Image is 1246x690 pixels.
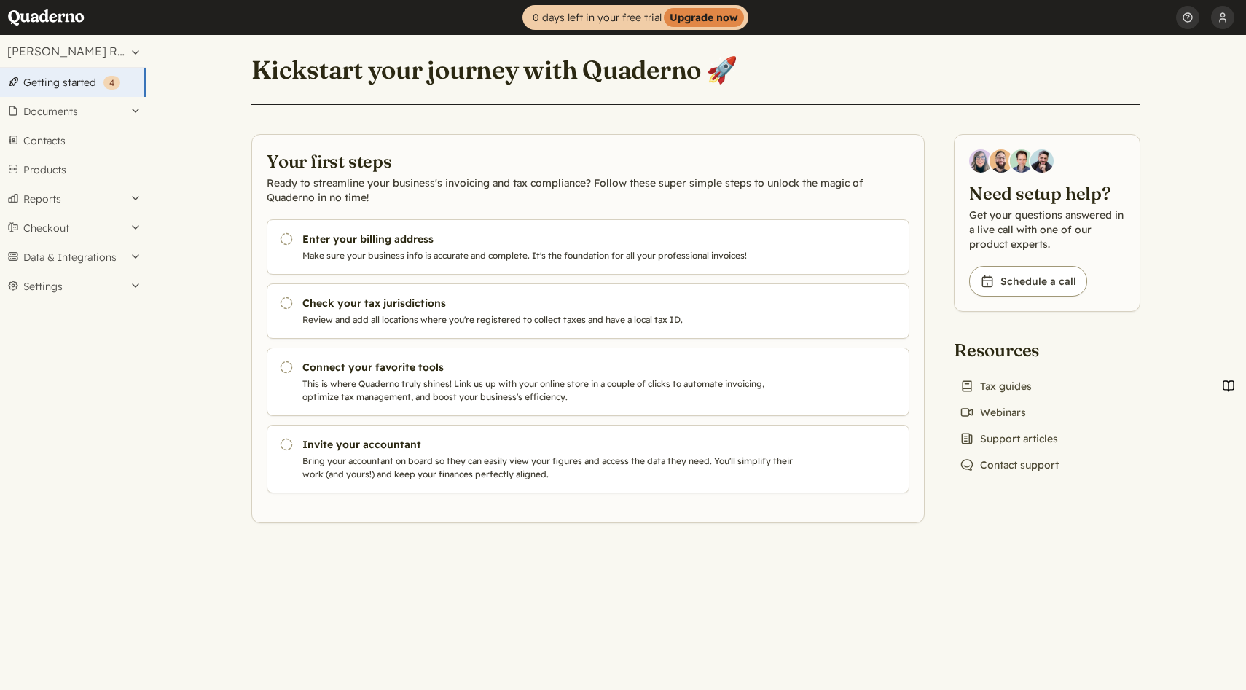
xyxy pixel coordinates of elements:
a: Tax guides [954,376,1038,396]
h2: Need setup help? [969,181,1125,205]
p: Get your questions answered in a live call with one of our product experts. [969,208,1125,251]
img: Diana Carrasco, Account Executive at Quaderno [969,149,992,173]
h2: Your first steps [267,149,909,173]
a: Check your tax jurisdictions Review and add all locations where you're registered to collect taxe... [267,283,909,339]
h1: Kickstart your journey with Quaderno 🚀 [251,54,737,86]
h3: Check your tax jurisdictions [302,296,799,310]
a: Contact support [954,455,1065,475]
h2: Resources [954,338,1065,361]
a: Schedule a call [969,266,1087,297]
a: Invite your accountant Bring your accountant on board so they can easily view your figures and ac... [267,425,909,493]
span: 4 [109,77,114,88]
p: Review and add all locations where you're registered to collect taxes and have a local tax ID. [302,313,799,326]
a: Support articles [954,428,1064,449]
img: Jairo Fumero, Account Executive at Quaderno [990,149,1013,173]
p: Make sure your business info is accurate and complete. It's the foundation for all your professio... [302,249,799,262]
p: Ready to streamline your business's invoicing and tax compliance? Follow these super simple steps... [267,176,909,205]
img: Ivo Oltmans, Business Developer at Quaderno [1010,149,1033,173]
a: 0 days left in your free trialUpgrade now [522,5,748,30]
p: Bring your accountant on board so they can easily view your figures and access the data they need... [302,455,799,481]
a: Enter your billing address Make sure your business info is accurate and complete. It's the founda... [267,219,909,275]
h3: Invite your accountant [302,437,799,452]
h3: Enter your billing address [302,232,799,246]
h3: Connect your favorite tools [302,360,799,375]
a: Connect your favorite tools This is where Quaderno truly shines! Link us up with your online stor... [267,348,909,416]
img: Javier Rubio, DevRel at Quaderno [1030,149,1054,173]
p: This is where Quaderno truly shines! Link us up with your online store in a couple of clicks to a... [302,377,799,404]
strong: Upgrade now [664,8,744,27]
a: Webinars [954,402,1032,423]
